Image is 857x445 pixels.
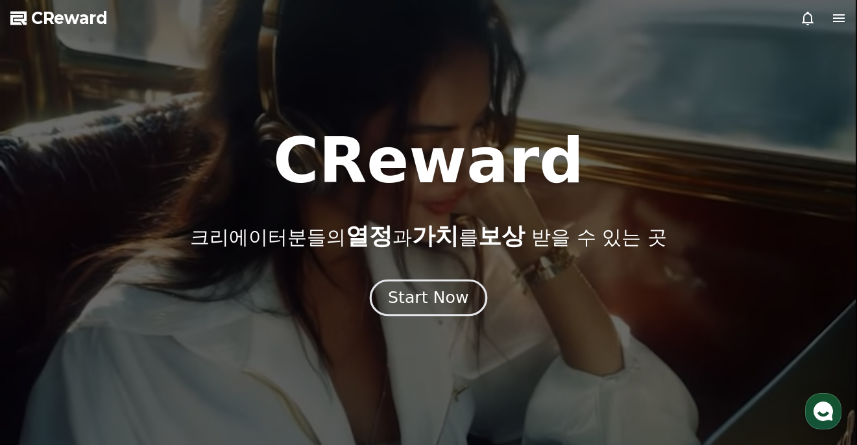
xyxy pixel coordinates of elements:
[200,357,216,367] span: 설정
[190,223,666,249] p: 크리에이터분들의 과 를 받을 수 있는 곳
[388,287,468,309] div: Start Now
[10,8,108,29] a: CReward
[41,357,49,367] span: 홈
[478,222,525,249] span: 보상
[273,130,584,192] h1: CReward
[346,222,392,249] span: 열정
[31,8,108,29] span: CReward
[119,357,134,368] span: 대화
[86,337,167,370] a: 대화
[167,337,249,370] a: 설정
[412,222,459,249] span: 가치
[4,337,86,370] a: 홈
[372,293,485,306] a: Start Now
[370,280,487,317] button: Start Now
